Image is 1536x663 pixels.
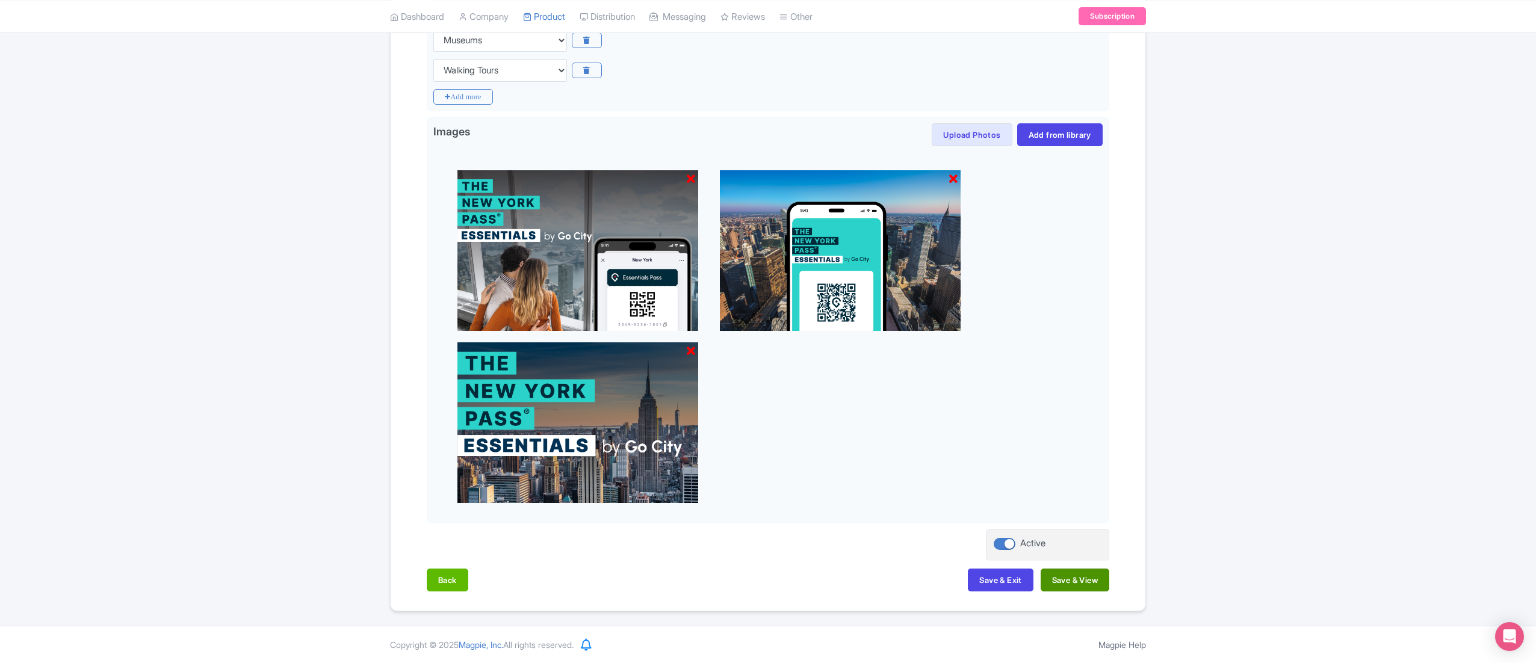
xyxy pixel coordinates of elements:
[383,638,581,651] div: Copyright © 2025 All rights reserved.
[1017,123,1103,146] a: Add from library
[457,170,698,331] img: pn6m8rseuykgctkuxakw.png
[1079,7,1146,25] a: Subscription
[457,342,698,503] img: bbnjgmgc6rjqsmtaqvdl.png
[433,89,493,105] i: Add more
[1495,622,1524,651] div: Open Intercom Messenger
[433,123,470,143] span: Images
[1041,569,1109,591] button: Save & View
[720,170,961,331] img: limuxek9wtqerzzn6r7o.png
[459,640,503,650] span: Magpie, Inc.
[1098,640,1146,650] a: Magpie Help
[427,569,468,591] button: Back
[968,569,1033,591] button: Save & Exit
[932,123,1012,146] button: Upload Photos
[1020,537,1045,550] div: Active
